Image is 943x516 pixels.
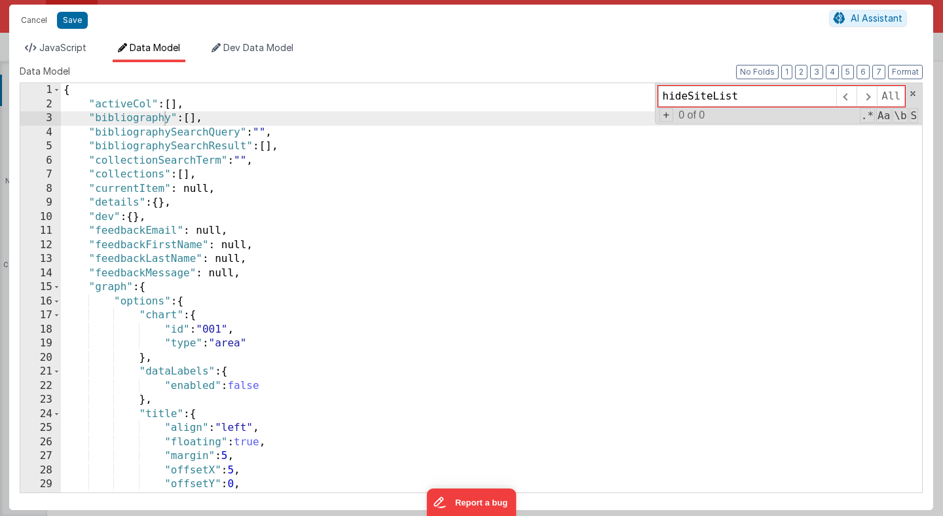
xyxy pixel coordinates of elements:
span: Alt-Enter [877,86,905,107]
div: 1 [20,83,61,98]
span: Data Model [130,42,180,53]
button: 1 [781,65,792,79]
div: 11 [20,224,61,238]
input: Search for [658,86,836,107]
button: 3 [810,65,823,79]
div: 30 [20,492,61,506]
span: Toggel Replace mode [659,108,674,122]
div: 17 [20,308,61,323]
div: 2 [20,98,61,112]
div: 4 [20,126,61,140]
div: 21 [20,365,61,379]
div: 27 [20,449,61,464]
span: AI Assistant [851,12,902,24]
div: 23 [20,393,61,407]
button: No Folds [736,65,779,79]
div: 6 [20,154,61,168]
div: 16 [20,295,61,309]
span: Dev Data Model [223,42,293,53]
div: 14 [20,267,61,281]
div: 29 [20,477,61,492]
button: Save [57,12,88,29]
button: 4 [826,65,839,79]
div: 13 [20,252,61,267]
div: 15 [20,280,61,295]
div: 3 [20,111,61,126]
span: Data Model [20,65,70,78]
div: 28 [20,464,61,478]
div: 10 [20,210,61,225]
div: 25 [20,421,61,435]
div: 12 [20,238,61,253]
button: 5 [841,65,854,79]
div: 20 [20,351,61,365]
span: Whole Word Search [893,108,908,123]
span: Search In Selection [910,108,919,123]
span: JavaScript [39,42,86,53]
button: Format [888,65,923,79]
span: 0 of 0 [673,109,710,121]
button: 6 [857,65,870,79]
button: AI Assistant [829,10,907,27]
div: 19 [20,337,61,351]
span: CaseSensitive Search [876,108,891,123]
div: 22 [20,379,61,394]
button: 7 [872,65,885,79]
div: 24 [20,407,61,422]
span: RegExp Search [860,108,875,123]
div: 9 [20,196,61,210]
div: 5 [20,139,61,154]
iframe: Marker.io feedback button [427,488,517,516]
button: 2 [795,65,807,79]
div: 18 [20,323,61,337]
div: 8 [20,182,61,196]
div: 7 [20,168,61,182]
button: Cancel [14,11,54,29]
div: 26 [20,435,61,450]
